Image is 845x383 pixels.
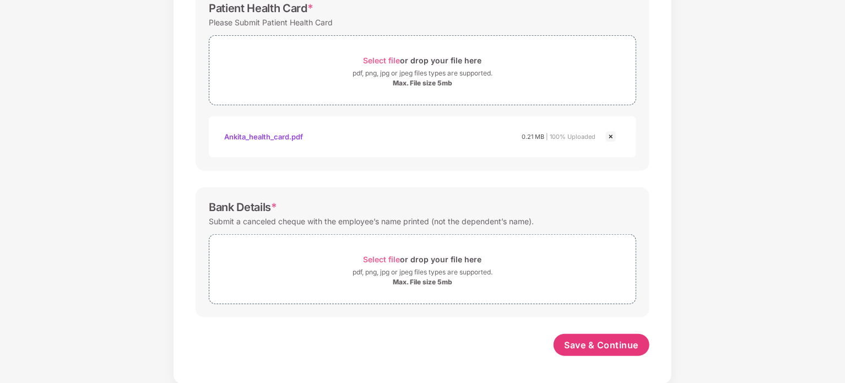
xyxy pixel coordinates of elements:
div: Ankita_health_card.pdf [224,127,303,146]
span: Select file [364,56,400,65]
img: svg+xml;base64,PHN2ZyBpZD0iQ3Jvc3MtMjR4MjQiIHhtbG5zPSJodHRwOi8vd3d3LnczLm9yZy8yMDAwL3N2ZyIgd2lkdG... [604,130,617,143]
div: Max. File size 5mb [393,278,452,287]
div: or drop your file here [364,53,482,68]
button: Save & Continue [554,334,650,356]
span: | 100% Uploaded [546,133,595,141]
span: Select fileor drop your file herepdf, png, jpg or jpeg files types are supported.Max. File size 5mb [209,243,636,295]
div: Max. File size 5mb [393,79,452,88]
div: Submit a canceled cheque with the employee’s name printed (not the dependent’s name). [209,214,534,229]
div: pdf, png, jpg or jpeg files types are supported. [353,68,492,79]
div: or drop your file here [364,252,482,267]
div: Please Submit Patient Health Card [209,15,333,30]
span: Select file [364,255,400,264]
div: pdf, png, jpg or jpeg files types are supported. [353,267,492,278]
span: Select fileor drop your file herepdf, png, jpg or jpeg files types are supported.Max. File size 5mb [209,44,636,96]
span: Save & Continue [565,339,639,351]
span: 0.21 MB [522,133,544,141]
div: Bank Details [209,201,277,214]
div: Patient Health Card [209,2,313,15]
